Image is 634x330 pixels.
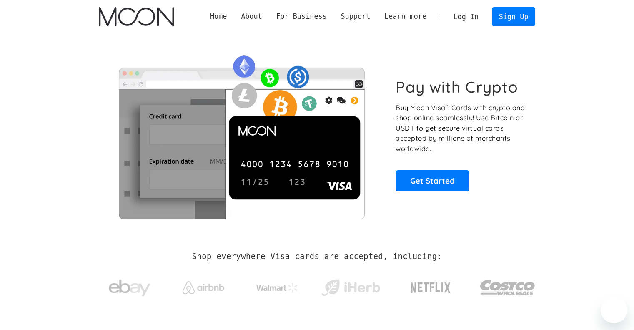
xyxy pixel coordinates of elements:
a: iHerb [320,269,382,303]
img: iHerb [320,277,382,299]
p: Buy Moon Visa® Cards with crypto and shop online seamlessly! Use Bitcoin or USDT to get secure vi... [396,103,526,154]
div: For Business [276,11,326,22]
img: ebay [109,275,150,301]
img: Walmart [256,283,298,293]
div: Learn more [384,11,426,22]
div: About [241,11,262,22]
div: For Business [269,11,334,22]
img: Airbnb [183,281,224,294]
div: Learn more [377,11,434,22]
h2: Shop everywhere Visa cards are accepted, including: [192,252,442,261]
a: Sign Up [492,7,535,26]
img: Moon Cards let you spend your crypto anywhere Visa is accepted. [99,50,384,219]
img: Moon Logo [99,7,174,26]
img: Netflix [410,277,451,298]
a: Walmart [246,275,308,297]
a: Get Started [396,170,469,191]
a: Airbnb [172,273,234,298]
img: Costco [480,272,536,303]
a: Netflix [393,269,468,302]
div: Support [341,11,370,22]
div: Support [334,11,377,22]
div: About [234,11,269,22]
a: Home [203,11,234,22]
iframe: Button to launch messaging window [601,297,627,323]
h1: Pay with Crypto [396,78,518,96]
a: Log In [446,8,486,26]
a: Costco [480,264,536,307]
a: ebay [99,267,161,305]
a: home [99,7,174,26]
